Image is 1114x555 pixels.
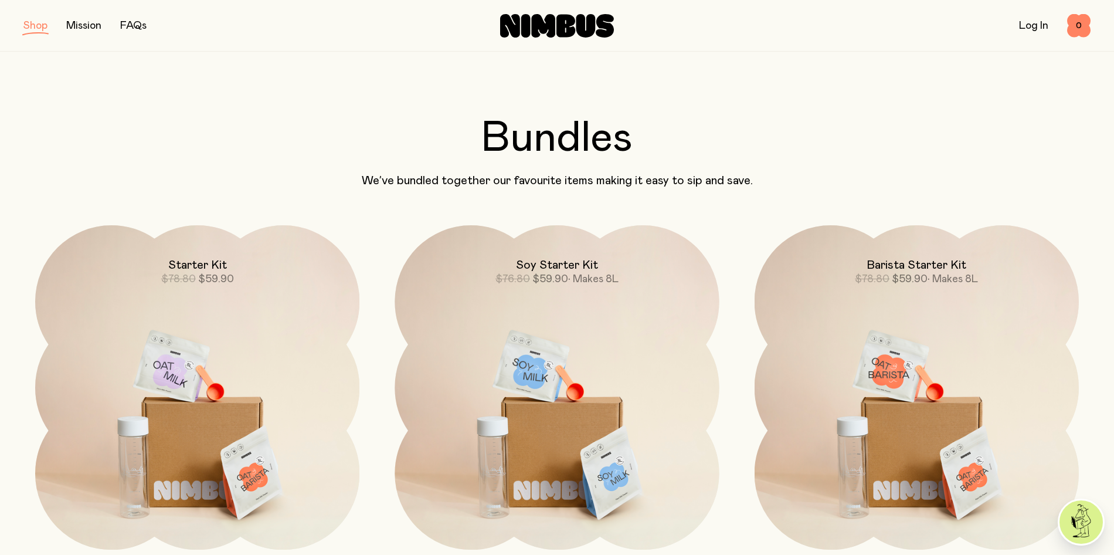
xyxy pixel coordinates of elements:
[855,274,889,285] span: $78.80
[198,274,234,285] span: $59.90
[66,21,101,31] a: Mission
[532,274,568,285] span: $59.90
[35,225,359,550] a: Starter Kit$78.80$59.90
[120,21,147,31] a: FAQs
[495,274,530,285] span: $76.80
[755,225,1079,550] a: Barista Starter Kit$78.80$59.90• Makes 8L
[23,117,1091,160] h2: Bundles
[395,225,719,550] a: Soy Starter Kit$76.80$59.90• Makes 8L
[867,258,966,272] h2: Barista Starter Kit
[516,258,598,272] h2: Soy Starter Kit
[892,274,928,285] span: $59.90
[161,274,196,285] span: $78.80
[928,274,978,285] span: • Makes 8L
[1067,14,1091,38] button: 0
[1019,21,1048,31] a: Log In
[23,174,1091,188] p: We’ve bundled together our favourite items making it easy to sip and save.
[168,258,227,272] h2: Starter Kit
[1059,500,1103,544] img: agent
[568,274,619,285] span: • Makes 8L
